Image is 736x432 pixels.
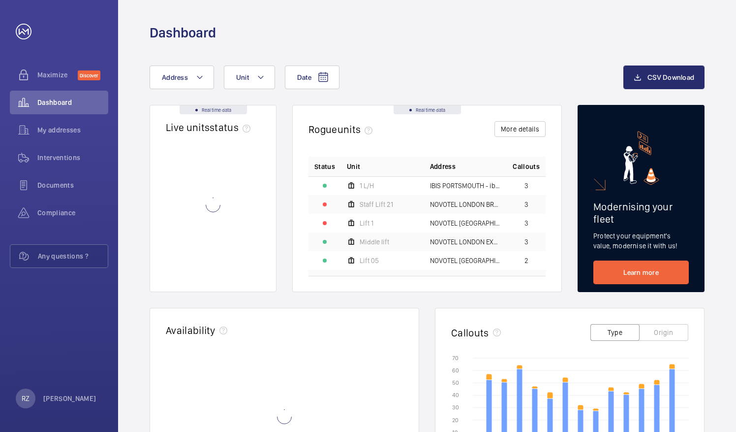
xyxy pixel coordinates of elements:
h1: Dashboard [150,24,216,42]
span: Maximize [37,70,78,80]
span: Unit [347,162,360,171]
text: 50 [452,379,459,386]
span: Middle lift [360,238,389,245]
span: Address [430,162,456,171]
span: Lift 1 [360,220,373,227]
span: Any questions ? [38,251,108,261]
h2: Live units [166,121,254,133]
button: Origin [639,324,688,341]
span: Callouts [513,162,540,171]
span: Dashboard [37,98,108,107]
h2: Callouts [451,327,489,339]
span: 3 [524,182,528,189]
span: 1 L/H [360,182,374,189]
button: Address [150,66,214,89]
span: Compliance [37,208,108,218]
span: 3 [524,201,528,208]
h2: Modernising your fleet [593,200,689,225]
p: Protect your equipment's value, modernise it with us! [593,231,689,251]
img: marketing-card.svg [623,131,659,185]
span: Address [162,73,188,81]
span: Interventions [37,153,108,163]
text: 70 [452,355,459,362]
text: 40 [452,392,459,399]
div: Real time data [180,105,247,114]
div: Real time data [394,105,461,114]
span: Documents [37,180,108,190]
span: NOVOTEL [GEOGRAPHIC_DATA] [GEOGRAPHIC_DATA] - H9057, [GEOGRAPHIC_DATA] [GEOGRAPHIC_DATA], [STREET... [430,220,501,227]
span: Lift 05 [360,257,379,264]
span: Date [297,73,311,81]
p: Status [314,162,335,171]
button: CSV Download [623,66,705,89]
span: IBIS PORTSMOUTH - ibis [GEOGRAPHIC_DATA] [430,182,501,189]
button: More details [494,121,546,137]
button: Unit [224,66,275,89]
p: [PERSON_NAME] [43,394,96,403]
button: Type [590,324,640,341]
text: 20 [452,417,459,424]
span: My addresses [37,125,108,135]
span: NOVOTEL [GEOGRAPHIC_DATA] [GEOGRAPHIC_DATA] - H9057, [GEOGRAPHIC_DATA] [GEOGRAPHIC_DATA], [STREET... [430,257,501,264]
text: 30 [452,404,459,411]
p: RZ [22,394,30,403]
span: Discover [78,70,100,80]
span: 2 [524,257,528,264]
h2: Availability [166,324,215,336]
span: Unit [236,73,249,81]
span: NOVOTEL LONDON EXCEL - H3656, [GEOGRAPHIC_DATA], [GEOGRAPHIC_DATA], [GEOGRAPHIC_DATA] [430,238,501,245]
span: 3 [524,220,528,227]
text: 60 [452,367,459,374]
span: status [210,121,254,133]
span: units [337,123,377,135]
span: 3 [524,238,528,245]
span: CSV Download [647,73,694,81]
span: Staff Lift 21 [360,201,393,208]
a: Learn more [593,261,689,284]
h2: Rogue [308,123,376,135]
button: Date [285,66,339,89]
span: NOVOTEL LONDON BRENTFORD - H6995, [GEOGRAPHIC_DATA], [GEOGRAPHIC_DATA] [430,201,501,208]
